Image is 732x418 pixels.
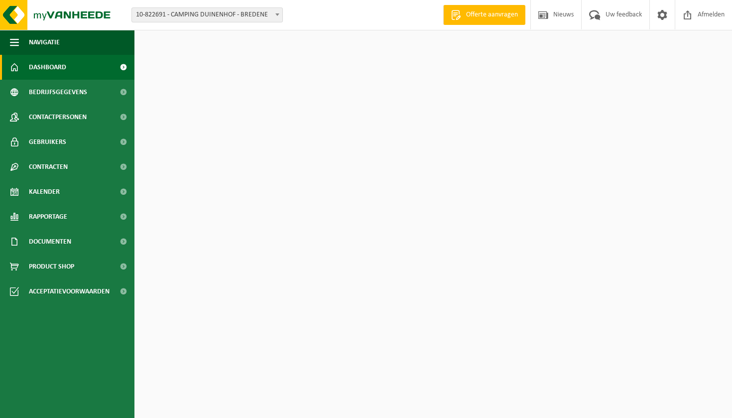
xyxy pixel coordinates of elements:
[29,130,66,154] span: Gebruikers
[29,80,87,105] span: Bedrijfsgegevens
[131,7,283,22] span: 10-822691 - CAMPING DUINENHOF - BREDENE
[443,5,525,25] a: Offerte aanvragen
[29,279,110,304] span: Acceptatievoorwaarden
[29,30,60,55] span: Navigatie
[132,8,282,22] span: 10-822691 - CAMPING DUINENHOF - BREDENE
[29,105,87,130] span: Contactpersonen
[29,229,71,254] span: Documenten
[29,254,74,279] span: Product Shop
[29,154,68,179] span: Contracten
[29,179,60,204] span: Kalender
[464,10,520,20] span: Offerte aanvragen
[29,55,66,80] span: Dashboard
[29,204,67,229] span: Rapportage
